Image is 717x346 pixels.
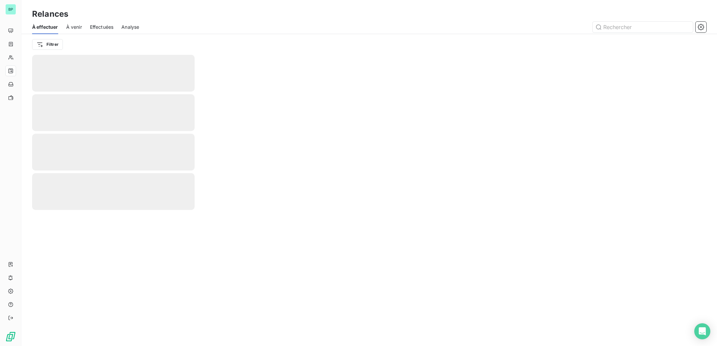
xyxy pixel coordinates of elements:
[694,323,710,339] div: Open Intercom Messenger
[32,39,63,50] button: Filtrer
[90,24,114,30] span: Effectuées
[593,22,693,32] input: Rechercher
[32,24,58,30] span: À effectuer
[5,331,16,342] img: Logo LeanPay
[121,24,139,30] span: Analyse
[5,4,16,15] div: BP
[32,8,68,20] h3: Relances
[66,24,82,30] span: À venir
